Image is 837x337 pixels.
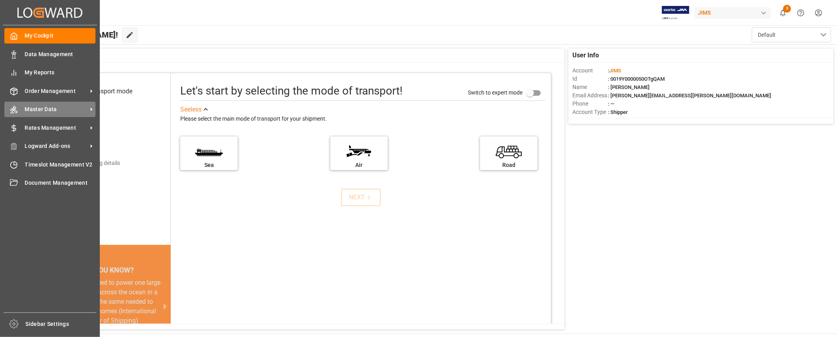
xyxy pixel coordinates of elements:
[609,68,621,74] span: JIMS
[25,87,88,95] span: Order Management
[608,93,771,98] span: : [PERSON_NAME][EMAIL_ADDRESS][PERSON_NAME][DOMAIN_NAME]
[349,193,373,202] div: NEXT
[468,89,522,96] span: Switch to expert mode
[334,161,384,169] div: Air
[25,32,96,40] span: My Cockpit
[180,105,202,114] div: See less
[572,91,608,100] span: Email Address
[184,161,234,169] div: Sea
[25,161,96,169] span: Timeslot Management V2
[4,175,95,191] a: Document Management
[25,50,96,59] span: Data Management
[608,76,665,82] span: : 0019Y0000050OTgQAM
[160,278,171,335] button: next slide / item
[662,6,689,20] img: Exertis%20JAM%20-%20Email%20Logo.jpg_1722504956.jpg
[26,320,97,328] span: Sidebar Settings
[25,142,88,150] span: Logward Add-ons
[608,68,621,74] span: :
[572,100,608,108] span: Phone
[25,68,96,77] span: My Reports
[4,65,95,80] a: My Reports
[71,87,132,96] div: Select transport mode
[4,157,95,172] a: Timeslot Management V2
[25,179,96,187] span: Document Management
[774,4,792,22] button: show 3 new notifications
[608,84,650,90] span: : [PERSON_NAME]
[608,109,628,115] span: : Shipper
[4,28,95,44] a: My Cockpit
[572,66,608,75] span: Account
[25,124,88,132] span: Rates Management
[792,4,810,22] button: Help Center
[572,51,599,60] span: User Info
[33,27,118,42] span: Hello [PERSON_NAME]!
[608,101,614,107] span: : —
[341,189,381,206] button: NEXT
[695,7,771,19] div: JIMS
[53,278,161,326] div: The energy needed to power one large container ship across the ocean in a single day is the same ...
[484,161,534,169] div: Road
[695,5,774,20] button: JIMS
[572,75,608,83] span: Id
[25,105,88,114] span: Master Data
[758,31,776,39] span: Default
[44,261,171,278] div: DID YOU KNOW?
[783,5,791,13] span: 3
[572,108,608,116] span: Account Type
[572,83,608,91] span: Name
[752,27,831,42] button: open menu
[4,46,95,62] a: Data Management
[180,83,402,99] div: Let's start by selecting the mode of transport!
[180,114,545,124] div: Please select the main mode of transport for your shipment.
